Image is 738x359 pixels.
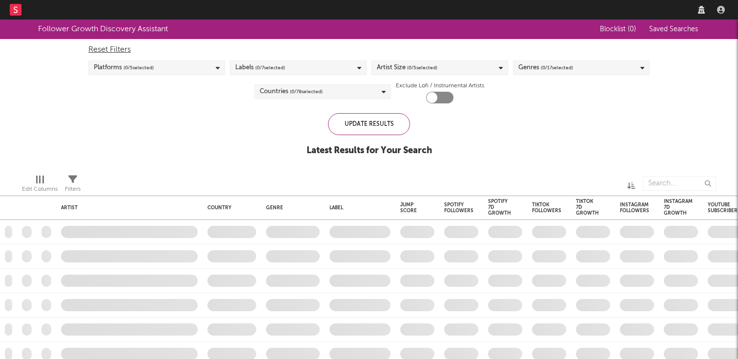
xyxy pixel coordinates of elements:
[396,80,484,92] label: Exclude Lofi / Instrumental Artists
[307,145,432,157] div: Latest Results for Your Search
[290,86,323,98] span: ( 0 / 78 selected)
[377,62,437,74] div: Artist Size
[88,44,650,56] div: Reset Filters
[266,205,315,211] div: Genre
[518,62,573,74] div: Genres
[488,199,511,216] div: Spotify 7D Growth
[38,23,168,35] div: Follower Growth Discovery Assistant
[207,205,251,211] div: Country
[400,202,420,214] div: Jump Score
[646,25,700,33] button: Saved Searches
[407,62,437,74] span: ( 0 / 5 selected)
[61,205,193,211] div: Artist
[576,199,599,216] div: Tiktok 7D Growth
[255,62,285,74] span: ( 0 / 7 selected)
[123,62,154,74] span: ( 0 / 5 selected)
[628,26,636,33] span: ( 0 )
[260,86,323,98] div: Countries
[649,26,700,33] span: Saved Searches
[22,183,58,195] div: Edit Columns
[541,62,573,74] span: ( 0 / 17 selected)
[532,202,561,214] div: Tiktok Followers
[65,171,81,199] div: Filters
[620,202,649,214] div: Instagram Followers
[664,199,693,216] div: Instagram 7D Growth
[65,183,81,195] div: Filters
[328,113,410,135] div: Update Results
[444,202,473,214] div: Spotify Followers
[94,62,154,74] div: Platforms
[329,205,386,211] div: Label
[235,62,285,74] div: Labels
[643,176,716,191] input: Search...
[22,171,58,199] div: Edit Columns
[600,26,636,33] span: Blocklist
